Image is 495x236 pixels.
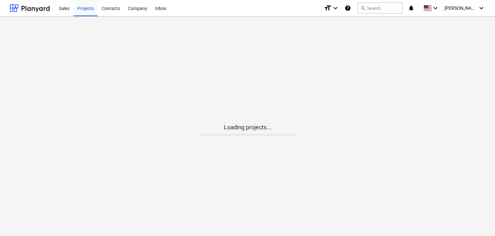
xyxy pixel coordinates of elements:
p: Loading projects... [199,123,296,131]
i: format_size [324,4,332,12]
i: keyboard_arrow_down [332,4,339,12]
iframe: Chat Widget [463,205,495,236]
span: search [360,5,366,11]
i: notifications [408,4,414,12]
i: Knowledge base [345,4,351,12]
i: keyboard_arrow_down [432,4,439,12]
i: keyboard_arrow_down [478,4,485,12]
button: Search [357,3,403,14]
span: [PERSON_NAME] [445,5,477,11]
